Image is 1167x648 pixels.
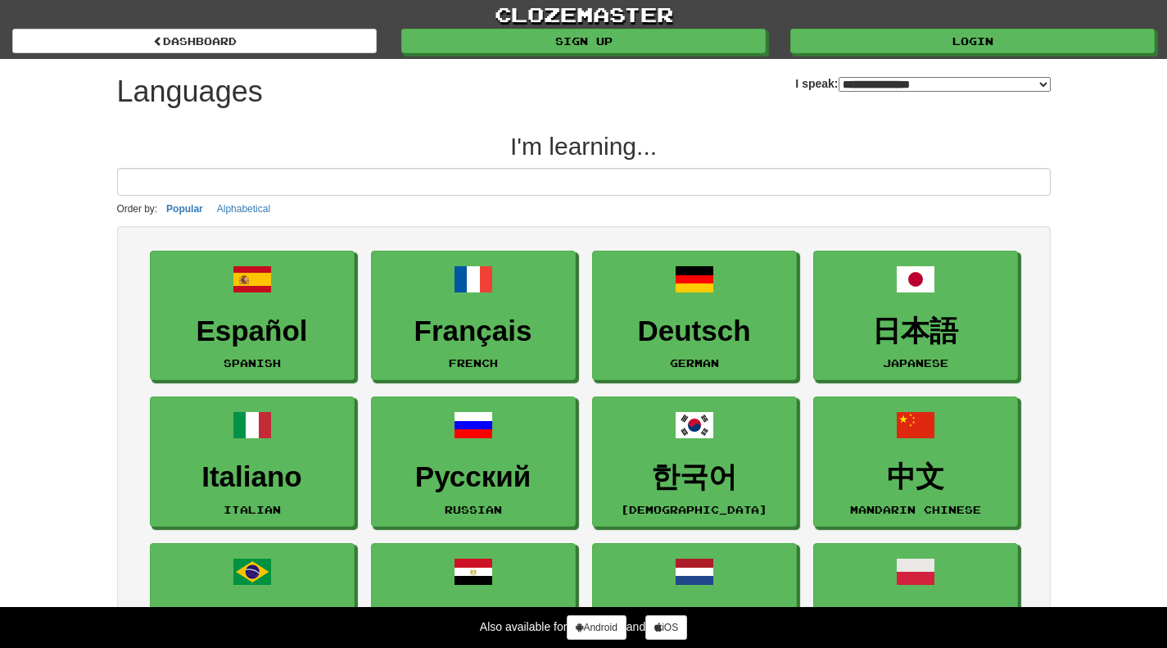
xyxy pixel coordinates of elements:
[813,397,1018,527] a: 中文Mandarin Chinese
[592,251,797,381] a: DeutschGerman
[822,461,1009,493] h3: 中文
[117,75,263,108] h1: Languages
[117,203,158,215] small: Order by:
[224,504,281,515] small: Italian
[601,315,788,347] h3: Deutsch
[567,615,626,640] a: Android
[117,133,1051,160] h2: I'm learning...
[150,397,355,527] a: ItalianoItalian
[380,315,567,347] h3: Français
[670,357,719,369] small: German
[371,251,576,381] a: FrançaisFrench
[601,461,788,493] h3: 한국어
[790,29,1155,53] a: Login
[12,29,377,53] a: dashboard
[224,357,281,369] small: Spanish
[645,615,687,640] a: iOS
[159,315,346,347] h3: Español
[371,397,576,527] a: РусскийRussian
[150,251,355,381] a: EspañolSpanish
[445,504,502,515] small: Russian
[839,77,1051,92] select: I speak:
[850,504,981,515] small: Mandarin Chinese
[449,357,498,369] small: French
[795,75,1050,92] label: I speak:
[822,315,1009,347] h3: 日本語
[159,461,346,493] h3: Italiano
[813,251,1018,381] a: 日本語Japanese
[161,200,208,218] button: Popular
[621,504,767,515] small: [DEMOGRAPHIC_DATA]
[883,357,948,369] small: Japanese
[380,461,567,493] h3: Русский
[212,200,275,218] button: Alphabetical
[401,29,766,53] a: Sign up
[592,397,797,527] a: 한국어[DEMOGRAPHIC_DATA]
